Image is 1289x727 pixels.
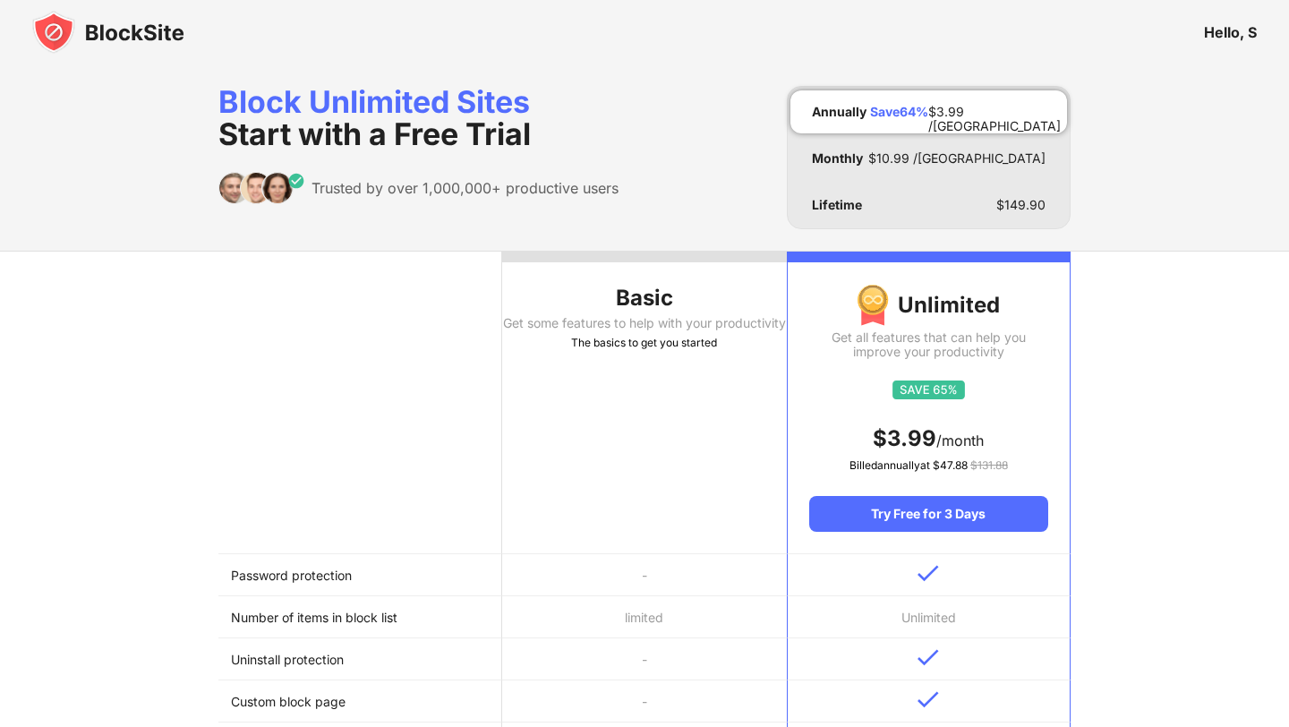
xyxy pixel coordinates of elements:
[218,115,531,152] span: Start with a Free Trial
[892,381,965,399] img: save65.svg
[812,151,863,166] div: Monthly
[809,496,1048,532] div: Try Free for 3 Days
[996,198,1046,212] div: $ 149.90
[218,554,502,596] td: Password protection
[32,11,184,54] img: blocksite-icon-black.svg
[812,198,862,212] div: Lifetime
[928,105,1061,119] div: $ 3.99 /[GEOGRAPHIC_DATA]
[868,151,1046,166] div: $ 10.99 /[GEOGRAPHIC_DATA]
[918,691,939,708] img: v-blue.svg
[809,457,1048,475] div: Billed annually at $ 47.88
[918,565,939,582] img: v-blue.svg
[218,86,619,150] div: Block Unlimited Sites
[218,638,502,680] td: Uninstall protection
[218,596,502,638] td: Number of items in block list
[502,334,786,352] div: The basics to get you started
[809,284,1048,327] div: Unlimited
[218,172,305,204] img: trusted-by.svg
[857,284,889,327] img: img-premium-medal
[787,596,1071,638] td: Unlimited
[873,425,936,451] span: $ 3.99
[312,179,619,197] div: Trusted by over 1,000,000+ productive users
[502,554,786,596] td: -
[812,105,866,119] div: Annually
[502,316,786,330] div: Get some features to help with your productivity
[809,424,1048,453] div: /month
[502,284,786,312] div: Basic
[918,649,939,666] img: v-blue.svg
[218,680,502,723] td: Custom block page
[502,680,786,723] td: -
[970,458,1008,472] span: $ 131.88
[870,105,928,119] div: Save 64 %
[1204,23,1257,41] div: Hello, S
[502,596,786,638] td: limited
[502,638,786,680] td: -
[809,330,1048,359] div: Get all features that can help you improve your productivity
